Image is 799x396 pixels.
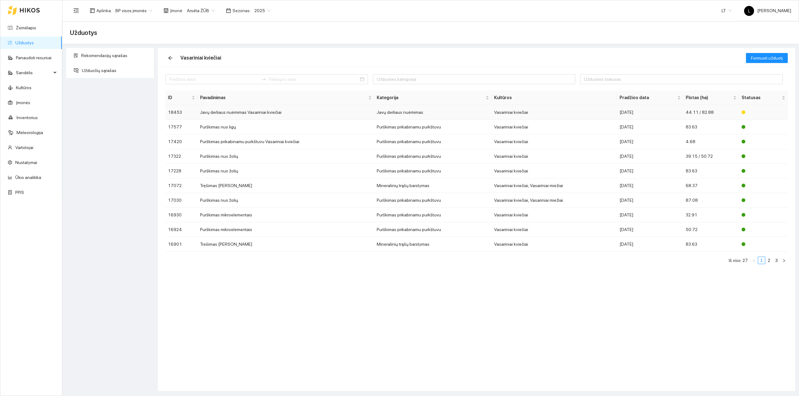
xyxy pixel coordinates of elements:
[165,120,198,134] td: 17577
[782,259,786,263] span: right
[620,182,681,189] div: [DATE]
[492,222,617,237] td: Vasariniai kviečiai
[166,56,175,60] span: arrow-left
[686,110,714,115] span: 44.11 / 82.88
[90,8,95,13] span: layout
[620,153,681,160] div: [DATE]
[766,257,772,264] a: 2
[96,7,112,14] span: Aplinka :
[492,193,617,208] td: Vasariniai kviečiai, Vasariniai miežiai
[198,105,374,120] td: Javų derliaus nuėmimas Vasariniai kviečiai
[168,94,190,101] span: ID
[374,105,492,120] td: Javų derliaus nuėmimas
[198,134,374,149] td: Purškimas prikabinamu purkštuvu Vasariniai kviečiai
[15,190,24,195] a: PPIS
[683,164,739,178] td: 83.63
[374,120,492,134] td: Purškimas prikabinamu purkštuvu
[492,149,617,164] td: Vasariniai kviečiai
[773,257,780,264] a: 3
[198,222,374,237] td: Purškimas mikroelementais
[739,90,788,105] th: this column's title is Statusas,this column is sortable
[198,208,374,222] td: Purškimas mikroelementais
[683,178,739,193] td: 68.37
[765,257,773,264] li: 2
[15,145,33,150] a: Vartotojai
[165,149,198,164] td: 17322
[492,237,617,252] td: Vasariniai kviečiai
[374,149,492,164] td: Purškimas prikabinamu purkštuvu
[617,90,683,105] th: this column's title is Pradžios data,this column is sortable
[374,90,492,105] th: this column's title is Kategorija,this column is sortable
[750,257,758,264] li: Atgal
[70,4,82,17] button: menu-fold
[200,94,367,101] span: Pavadinimas
[374,193,492,208] td: Purškimas prikabinamu purkštuvu
[374,134,492,149] td: Purškimas prikabinamu purkštuvu
[492,178,617,193] td: Vasariniai kviečiai, Vasariniai miežiai
[15,160,37,165] a: Nustatymai
[742,94,781,101] span: Statusas
[70,28,97,38] span: Užduotys
[722,6,732,15] span: LT
[744,8,791,13] span: [PERSON_NAME]
[170,7,183,14] span: Įmonė :
[620,241,681,248] div: [DATE]
[752,259,756,263] span: left
[620,226,681,233] div: [DATE]
[683,222,739,237] td: 50.72
[686,154,713,159] span: 39.15 / 50.72
[620,94,676,101] span: Pradžios data
[15,40,34,45] a: Užduotys
[180,54,221,62] div: Vasariniai kviečiai
[492,90,617,105] th: Kultūros
[165,134,198,149] td: 17420
[169,76,259,83] input: Pradžios data
[374,222,492,237] td: Purškimas prikabinamu purkštuvu
[683,120,739,134] td: 83.63
[492,164,617,178] td: Vasariniai kviečiai
[269,76,358,83] input: Pabaigos data
[187,6,215,15] span: Arsėta ŽŪB
[165,222,198,237] td: 16924
[261,77,266,82] span: to
[683,134,739,149] td: 4.68
[683,237,739,252] td: 83.63
[729,257,748,264] li: Iš viso: 27
[746,53,788,63] button: Formuoti užduotį
[374,164,492,178] td: Purškimas prikabinamu purkštuvu
[81,49,149,62] span: Rekomendacijų sąrašas
[620,138,681,145] div: [DATE]
[686,94,732,101] span: Plotas (ha)
[254,6,271,15] span: 2025
[748,6,750,16] span: L
[198,120,374,134] td: Purškimas nuo ligų
[374,178,492,193] td: Mineralinių trąšų barstymas
[198,178,374,193] td: Tręšimas [PERSON_NAME]
[165,208,198,222] td: 16930
[165,164,198,178] td: 17228
[620,197,681,204] div: [DATE]
[620,211,681,218] div: [DATE]
[16,66,51,79] span: Sandėlis
[620,123,681,130] div: [DATE]
[16,25,36,30] a: Žemėlapis
[198,164,374,178] td: Purškimas nuo žolių
[374,237,492,252] td: Mineralinių trąšų barstymas
[620,109,681,116] div: [DATE]
[683,90,739,105] th: this column's title is Plotas (ha),this column is sortable
[165,178,198,193] td: 17072
[758,257,765,264] a: 1
[374,208,492,222] td: Purškimas prikabinamu purkštuvu
[17,130,43,135] a: Meteorologija
[751,55,783,61] span: Formuoti užduotį
[17,115,38,120] a: Inventorius
[683,193,739,208] td: 87.08
[683,208,739,222] td: 32.91
[165,193,198,208] td: 17030
[16,85,32,90] a: Kultūros
[233,7,251,14] span: Sezonas :
[165,90,198,105] th: this column's title is ID,this column is sortable
[780,257,788,264] button: right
